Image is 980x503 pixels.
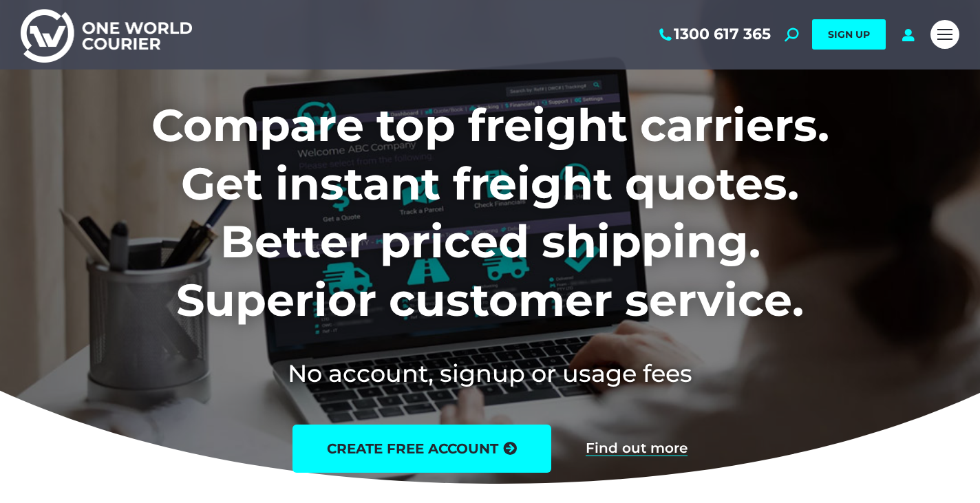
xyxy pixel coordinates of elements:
[21,7,192,63] img: One World Courier
[292,425,551,473] a: create free account
[828,28,870,41] span: SIGN UP
[930,20,959,49] a: Mobile menu icon
[61,356,920,390] h2: No account, signup or usage fees
[61,96,920,329] h1: Compare top freight carriers. Get instant freight quotes. Better priced shipping. Superior custom...
[657,25,771,43] a: 1300 617 365
[586,441,688,456] a: Find out more
[812,19,886,50] a: SIGN UP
